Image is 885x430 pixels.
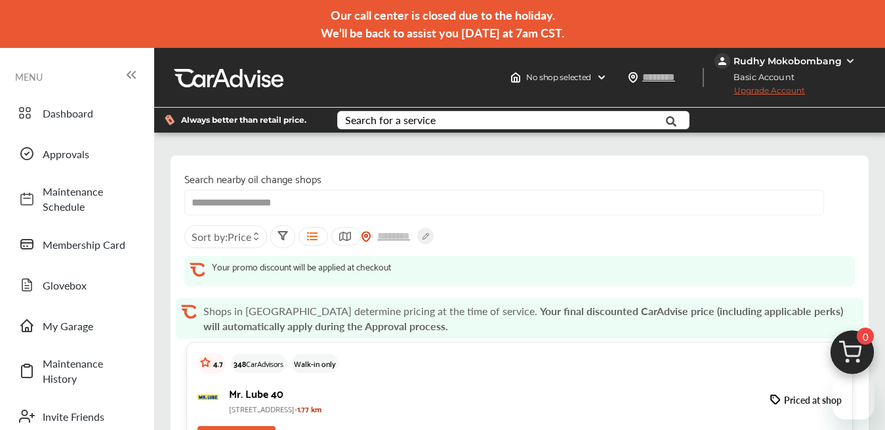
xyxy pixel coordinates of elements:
[857,328,874,345] span: 0
[43,278,134,293] span: Glovebox
[203,303,858,333] p: Shops in [GEOGRAPHIC_DATA] determine pricing at the time of service.
[213,356,223,370] p: 4.7
[510,72,521,83] img: header-home-logo.8d720a4f.svg
[43,237,134,252] span: Membership Card
[165,114,175,125] img: dollor_label_vector.a70140d1.svg
[12,137,141,171] a: Approvals
[246,356,283,370] span: CarAdvisors
[12,177,141,221] a: Maintenance Schedule
[821,324,884,387] img: cart_icon.3d0951e8.svg
[714,85,805,102] span: Upgrade Account
[197,395,218,405] img: logo-mr-lube.png
[628,72,638,83] img: location_vector.a44bc228.svg
[714,53,730,69] img: jVpblrzwTbfkPYzPPzSLxeg0AAAAASUVORK5CYII=
[43,106,134,121] span: Dashboard
[43,318,134,333] span: My Garage
[184,169,855,187] p: Search nearby oil change shops
[43,409,134,424] span: Invite Friends
[43,184,134,214] span: Maintenance Schedule
[784,393,842,406] p: Priced at shop
[596,72,607,83] img: header-down-arrow.9dd2ce7d.svg
[181,116,306,124] span: Always better than retail price.
[361,231,371,242] img: location_vector_orange.38f05af8.svg
[12,309,141,343] a: My Garage
[12,227,141,261] a: Membership Card
[212,261,391,272] p: Your promo discount will be applied at checkout
[526,72,591,83] span: No shop selected
[12,96,141,130] a: Dashboard
[297,402,321,416] span: 1.77 km
[12,268,141,302] a: Glovebox
[234,356,246,370] span: 348
[203,303,843,333] strong: Your final discounted CarAdvise price (including applicable perks) will automatically apply durin...
[228,229,251,244] span: Price
[192,229,251,244] span: Sort by :
[845,56,855,66] img: WGsFRI8htEPBVLJbROoPRyZpYNWhNONpIPPETTm6eUC0GeLEiAAAAAElFTkSuQmCC
[733,55,842,67] div: Rudhy Mokobombang
[833,377,875,419] iframe: Button to launch messaging window
[294,356,336,370] p: Walk-in only
[43,356,134,386] span: Maintenance History
[716,70,804,84] span: Basic Account
[770,393,781,406] img: price-tag-black.714e98b8.svg
[229,402,297,416] span: [STREET_ADDRESS]-
[703,68,704,87] img: header-divider.bc55588e.svg
[12,349,141,393] a: Maintenance History
[229,384,760,402] p: Mr. Lube 40
[15,72,43,82] span: MENU
[345,115,436,125] div: Search for a service
[43,146,134,161] span: Approvals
